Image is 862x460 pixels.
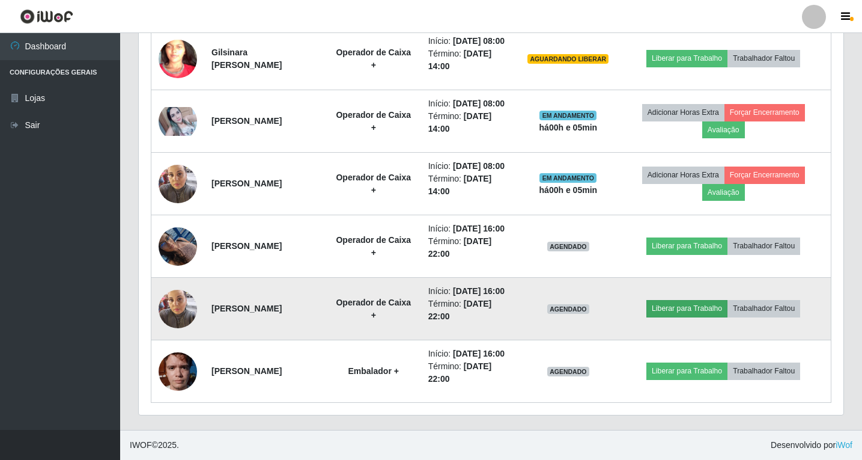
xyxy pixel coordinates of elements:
[159,17,197,100] img: 1630764060757.jpeg
[428,160,514,173] li: Início:
[453,224,505,233] time: [DATE] 16:00
[20,9,73,24] img: CoreUI Logo
[428,35,514,48] li: Início:
[428,235,514,260] li: Término:
[453,161,505,171] time: [DATE] 08:00
[211,116,282,126] strong: [PERSON_NAME]
[211,366,282,376] strong: [PERSON_NAME]
[547,367,589,376] span: AGENDADO
[130,439,179,452] span: © 2025 .
[836,440,852,450] a: iWof
[336,48,411,70] strong: Operador de Caixa +
[211,48,282,70] strong: Gilsinara [PERSON_NAME]
[159,283,197,334] img: 1752796864999.jpeg
[727,50,800,67] button: Trabalhador Faltou
[453,36,505,46] time: [DATE] 08:00
[428,173,514,198] li: Término:
[336,298,411,320] strong: Operador de Caixa +
[428,298,514,323] li: Término:
[727,238,800,254] button: Trabalhador Faltou
[428,285,514,298] li: Início:
[702,184,745,201] button: Avaliação
[642,104,724,121] button: Adicionar Horas Extra
[771,439,852,452] span: Desenvolvido por
[159,158,197,209] img: 1752796864999.jpeg
[646,363,727,379] button: Liberar para Trabalho
[453,349,505,358] time: [DATE] 16:00
[428,360,514,385] li: Término:
[547,242,589,251] span: AGENDADO
[211,241,282,251] strong: [PERSON_NAME]
[348,366,399,376] strong: Embalador +
[646,238,727,254] button: Liberar para Trabalho
[727,300,800,317] button: Trabalhador Faltou
[428,110,514,135] li: Término:
[646,50,727,67] button: Liberar para Trabalho
[453,286,505,296] time: [DATE] 16:00
[724,167,805,183] button: Forçar Encerramento
[724,104,805,121] button: Forçar Encerramento
[211,304,282,313] strong: [PERSON_NAME]
[727,363,800,379] button: Trabalhador Faltou
[642,167,724,183] button: Adicionar Horas Extra
[527,54,609,64] span: AGUARDANDO LIBERAR
[428,97,514,110] li: Início:
[539,111,596,120] span: EM ANDAMENTO
[159,221,197,272] img: 1751209659449.jpeg
[159,346,197,397] img: 1754441632912.jpeg
[428,48,514,73] li: Término:
[539,123,598,132] strong: há 00 h e 05 min
[453,99,505,108] time: [DATE] 08:00
[336,173,411,195] strong: Operador de Caixa +
[646,300,727,317] button: Liberar para Trabalho
[539,185,598,195] strong: há 00 h e 05 min
[159,107,197,136] img: 1668045195868.jpeg
[428,222,514,235] li: Início:
[130,440,152,450] span: IWOF
[702,121,745,138] button: Avaliação
[547,304,589,314] span: AGENDADO
[428,348,514,360] li: Início:
[336,110,411,132] strong: Operador de Caixa +
[336,235,411,257] strong: Operador de Caixa +
[211,179,282,188] strong: [PERSON_NAME]
[539,173,596,183] span: EM ANDAMENTO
